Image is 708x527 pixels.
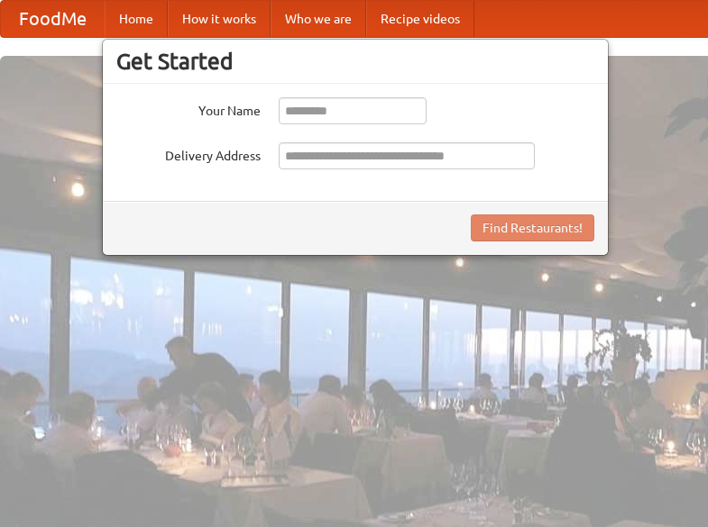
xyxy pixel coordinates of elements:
[366,1,474,37] a: Recipe videos
[271,1,366,37] a: Who we are
[116,142,261,165] label: Delivery Address
[168,1,271,37] a: How it works
[1,1,105,37] a: FoodMe
[471,214,594,241] button: Find Restaurants!
[116,48,594,75] h3: Get Started
[116,97,261,120] label: Your Name
[105,1,168,37] a: Home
